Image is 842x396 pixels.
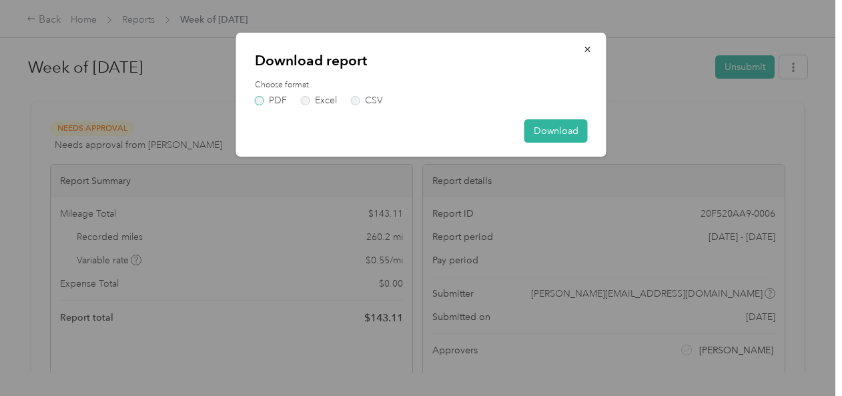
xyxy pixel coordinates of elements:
iframe: Everlance-gr Chat Button Frame [767,321,842,396]
p: Download report [255,51,588,70]
label: CSV [351,96,383,105]
label: Choose format [255,79,588,91]
label: PDF [255,96,287,105]
label: Excel [301,96,337,105]
button: Download [524,119,588,143]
